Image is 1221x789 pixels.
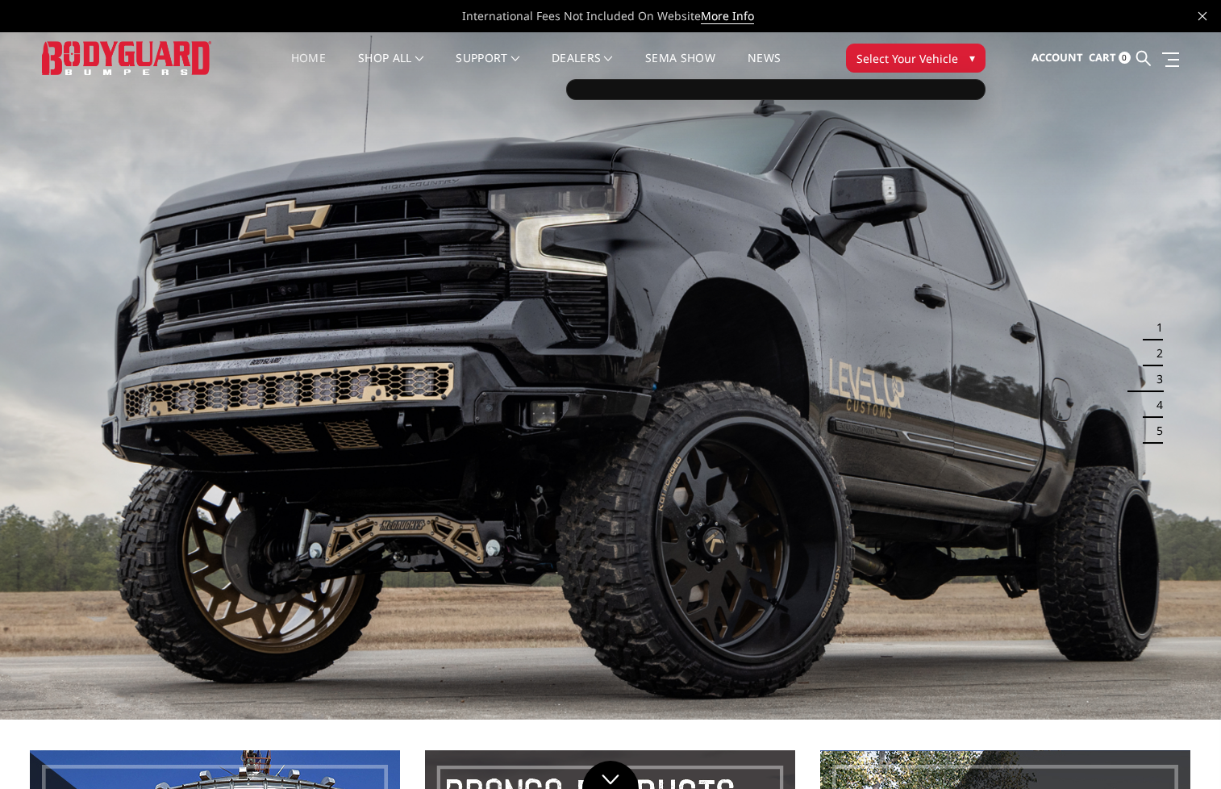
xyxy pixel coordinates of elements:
a: Account [1031,36,1083,80]
button: 2 of 5 [1147,340,1163,366]
a: SEMA Show [645,52,715,84]
a: More Info [701,8,754,24]
a: shop all [358,52,423,84]
button: 3 of 5 [1147,366,1163,392]
button: 1 of 5 [1147,315,1163,340]
button: 4 of 5 [1147,392,1163,418]
button: Select Your Vehicle [846,44,986,73]
a: Home [291,52,326,84]
button: 5 of 5 [1147,418,1163,444]
img: BODYGUARD BUMPERS [42,41,211,74]
a: Dealers [552,52,613,84]
span: ▾ [969,49,975,66]
span: Account [1031,50,1083,65]
span: Select Your Vehicle [856,50,958,67]
span: Cart [1089,50,1116,65]
a: News [748,52,781,84]
span: 0 [1119,52,1131,64]
a: Support [456,52,519,84]
iframe: Chat Widget [1140,712,1221,789]
a: Cart 0 [1089,36,1131,80]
